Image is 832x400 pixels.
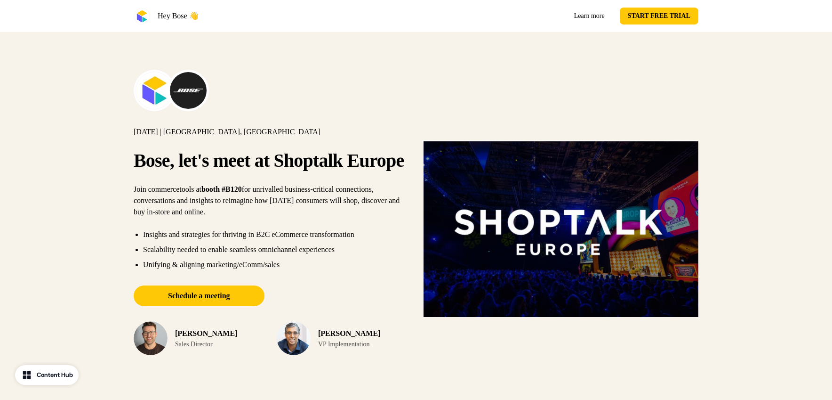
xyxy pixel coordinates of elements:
p: Join commercetools at for unrivalled business-critical connections, conversations and insights to... [134,184,408,218]
p: Unifying & aligning marketing/eComm/sales [143,259,408,270]
p: Hey Bose 👋 [158,10,199,22]
p: VP Implementation [318,339,380,349]
button: START FREE TRIAL [620,8,698,24]
p: [DATE] | [GEOGRAPHIC_DATA], [GEOGRAPHIC_DATA] [134,126,408,138]
p: [PERSON_NAME] [175,328,237,339]
p: [PERSON_NAME] [318,328,380,339]
p: Sales Director [175,339,237,349]
a: Learn more [567,8,612,24]
button: Content Hub [15,365,79,385]
p: Insights and strategies for thriving in B2C eCommerce transformation [143,229,408,240]
strong: booth #B120 [201,185,242,193]
div: Content Hub [37,370,73,380]
p: Scalability needed to enable seamless omnichannel experiences [143,244,408,255]
p: Bose, let's meet at Shoptalk Europe [134,149,408,172]
button: Schedule a meeting [134,286,264,306]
